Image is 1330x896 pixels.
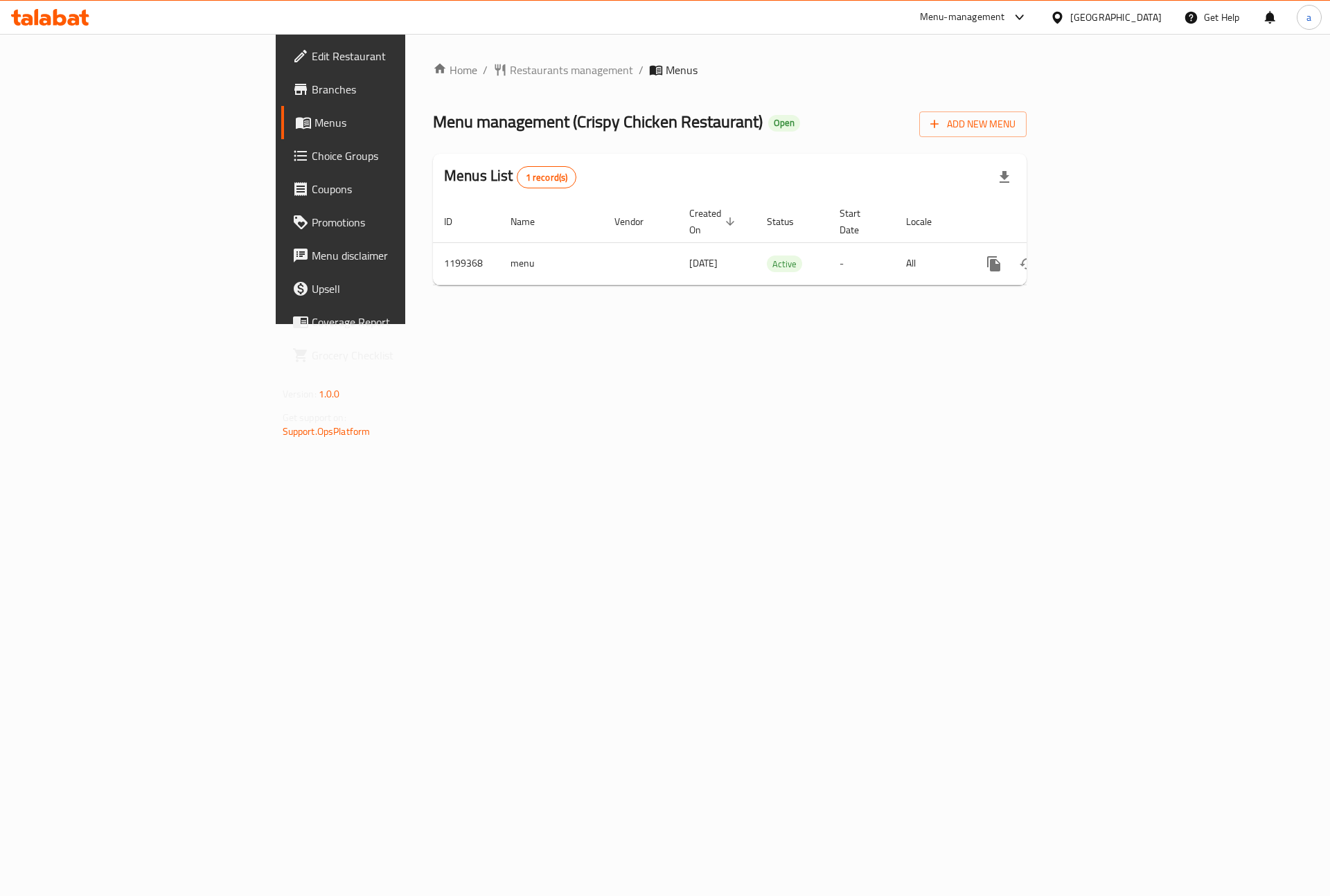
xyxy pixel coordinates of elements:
span: Name [511,213,553,230]
span: Vendor [614,213,662,230]
th: Actions [966,201,1121,243]
span: Branches [312,81,487,98]
a: Restaurants management [493,62,633,78]
span: 1.0.0 [319,385,340,403]
span: Start Date [840,205,878,238]
span: Promotions [312,214,487,231]
span: [DATE] [689,254,718,272]
a: Coverage Report [281,305,498,339]
a: Grocery Checklist [281,339,498,372]
td: All [895,242,966,285]
nav: breadcrumb [433,62,1027,78]
button: Change Status [1011,247,1044,280]
span: Coupons [312,181,487,197]
span: Restaurants management [510,62,633,78]
span: Open [768,117,800,129]
h2: Menus List [444,165,576,188]
span: Created On [689,205,739,238]
span: Locale [906,213,950,230]
span: Menus [666,62,698,78]
a: Branches [281,73,498,106]
li: / [639,62,644,78]
div: Export file [988,161,1021,194]
span: a [1306,10,1311,25]
button: more [977,247,1011,280]
span: Menu disclaimer [312,247,487,264]
span: Active [767,256,802,272]
div: Open [768,115,800,132]
a: Promotions [281,206,498,239]
span: Add New Menu [930,116,1016,133]
a: Choice Groups [281,139,498,172]
span: ID [444,213,470,230]
div: [GEOGRAPHIC_DATA] [1070,10,1162,25]
span: Coverage Report [312,314,487,330]
a: Support.OpsPlatform [283,422,371,440]
span: Version: [283,385,317,403]
span: Choice Groups [312,147,487,164]
td: - [828,242,895,285]
div: Total records count [517,166,577,188]
a: Upsell [281,272,498,305]
a: Coupons [281,172,498,206]
span: Menus [314,114,487,131]
span: Status [767,213,812,230]
span: Menu management ( Crispy Chicken Restaurant ) [433,106,763,137]
span: Upsell [312,280,487,297]
span: Edit Restaurant [312,48,487,64]
a: Menus [281,106,498,139]
div: Menu-management [920,9,1005,26]
span: Get support on: [283,409,346,427]
a: Menu disclaimer [281,239,498,272]
a: Edit Restaurant [281,39,498,73]
span: Grocery Checklist [312,347,487,364]
button: Add New Menu [919,111,1027,137]
span: 1 record(s) [517,171,576,184]
td: menu [499,242,603,285]
table: enhanced table [433,201,1121,285]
